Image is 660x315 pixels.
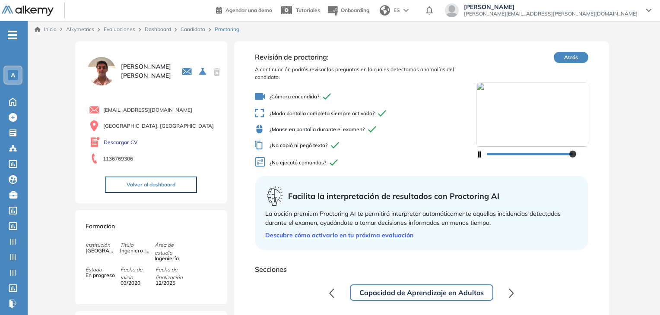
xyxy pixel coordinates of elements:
[121,62,171,80] span: [PERSON_NAME] [PERSON_NAME]
[103,106,192,114] span: [EMAIL_ADDRESS][DOMAIN_NAME]
[255,141,476,150] span: ¿No copió ni pegó texto?
[403,9,409,12] img: arrow
[104,26,135,32] a: Evaluaciones
[225,7,272,13] span: Agendar una demo
[105,176,197,193] button: Volver al dashboard
[121,279,150,287] span: 03/2020
[554,52,588,63] button: Atrás
[341,7,369,13] span: Onboarding
[493,287,495,298] div: .
[327,1,369,20] button: Onboarding
[35,25,57,33] a: Inicio
[296,7,320,13] span: Tutoriales
[155,255,184,262] span: Ingeniería
[86,241,120,249] span: Institución
[86,266,120,274] span: Estado
[255,66,476,81] span: A continuación podrás revisar las preguntas en la cuales detectamos anomalías del candidato.
[215,25,239,33] span: Proctoring
[288,190,499,202] span: Facilita la interpretación de resultados con Proctoring AI
[145,26,171,32] a: Dashboard
[120,241,155,249] span: Título
[255,264,589,274] span: Secciones
[86,55,117,87] img: PROFILE_MENU_LOGO_USER
[155,266,190,281] span: Fecha de finalización
[255,52,476,62] span: Revisión de proctoring:
[464,3,638,10] span: [PERSON_NAME]
[255,91,476,102] span: ¿Cámara encendida?
[350,284,493,301] button: Capacidad de Aprendizaje en Adultos
[103,122,214,130] span: [GEOGRAPHIC_DATA], [GEOGRAPHIC_DATA]
[216,4,272,15] a: Agendar una demo
[121,266,155,281] span: Fecha de inicio
[464,10,638,17] span: [PERSON_NAME][EMAIL_ADDRESS][PERSON_NAME][DOMAIN_NAME]
[11,72,15,79] span: A
[265,231,578,240] a: Descubre cómo activarlo en tu próxima evaluación
[155,241,189,257] span: Área de estudio
[104,139,138,146] a: Descargar CV
[86,247,115,255] span: [GEOGRAPHIC_DATA]
[393,6,400,14] span: ES
[103,155,133,163] span: 1136769306
[155,279,185,287] span: 12/2025
[66,26,94,32] span: Alkymetrics
[255,157,476,169] span: ¿No ejecutó comandos?
[86,271,115,279] span: En progreso
[380,5,390,16] img: world
[120,247,149,255] span: Ingeniero Industrial
[8,34,17,36] i: -
[86,222,115,230] span: Formación
[255,125,476,134] span: ¿Mouse en pantalla durante el examen?
[265,209,578,227] div: La opción premium Proctoring AI te permitirá interpretar automáticamente aquellas incidencias det...
[2,6,54,16] img: Logo
[255,109,476,118] span: ¿Modo pantalla completa siempre activado?
[181,26,205,32] a: Candidato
